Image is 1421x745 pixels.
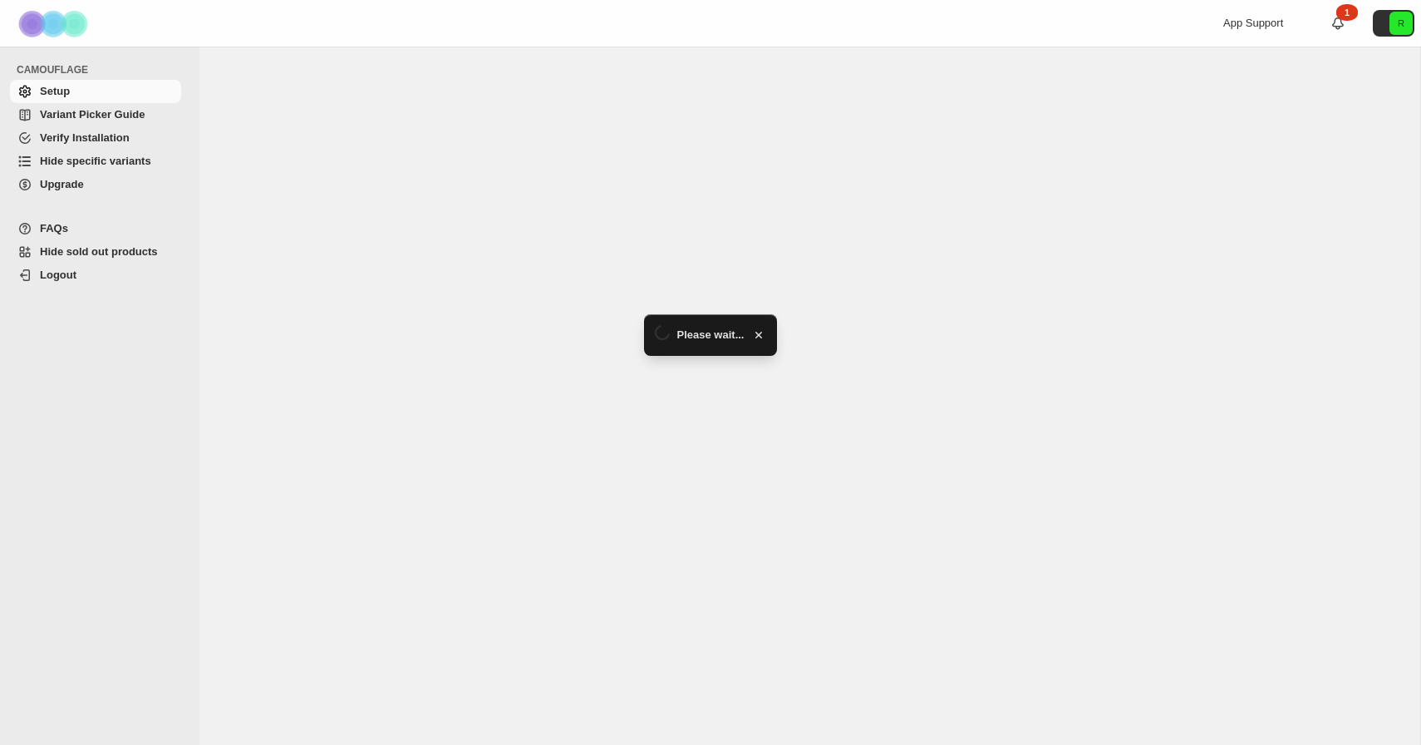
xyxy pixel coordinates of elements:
span: Variant Picker Guide [40,108,145,121]
a: Verify Installation [10,126,181,150]
span: Hide sold out products [40,245,158,258]
a: FAQs [10,217,181,240]
span: Verify Installation [40,131,130,144]
button: Avatar with initials R [1373,10,1414,37]
span: App Support [1223,17,1283,29]
span: CAMOUFLAGE [17,63,188,76]
span: Avatar with initials R [1389,12,1413,35]
div: 1 [1336,4,1358,21]
a: Logout [10,264,181,287]
img: Camouflage [13,1,96,47]
a: Upgrade [10,173,181,196]
a: Hide sold out products [10,240,181,264]
a: 1 [1330,15,1346,32]
span: Upgrade [40,178,84,190]
a: Variant Picker Guide [10,103,181,126]
a: Setup [10,80,181,103]
span: Please wait... [677,327,745,343]
a: Hide specific variants [10,150,181,173]
span: Hide specific variants [40,155,151,167]
text: R [1398,18,1404,28]
span: Logout [40,269,76,281]
span: FAQs [40,222,68,234]
span: Setup [40,85,70,97]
